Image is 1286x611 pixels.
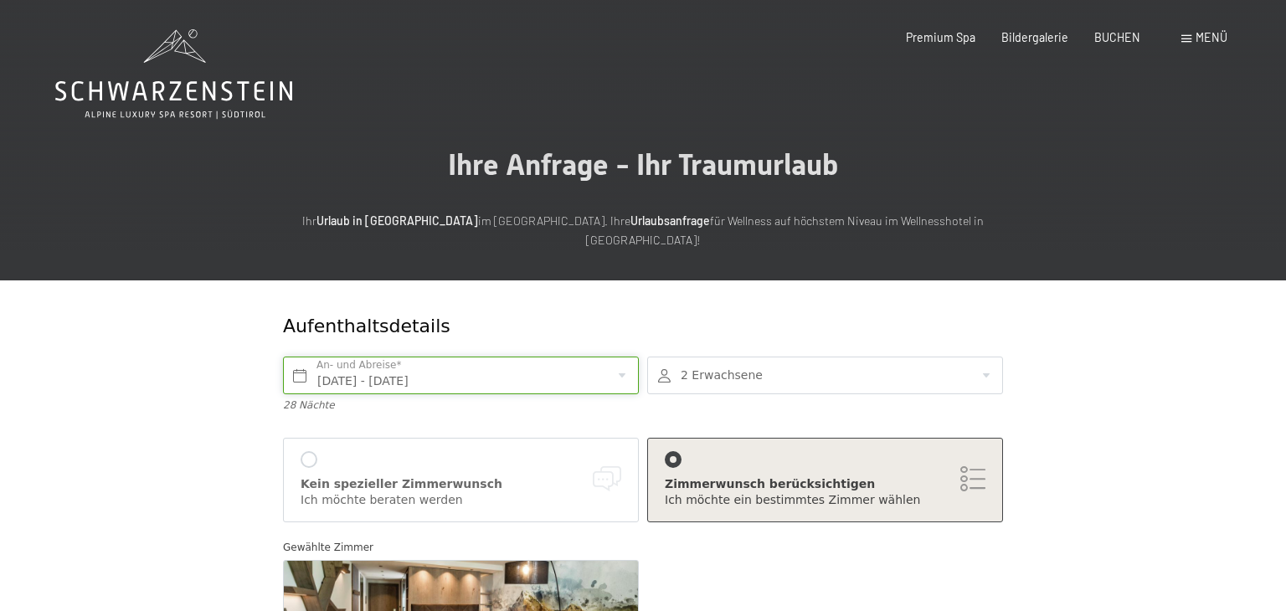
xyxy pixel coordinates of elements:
a: Bildergalerie [1001,30,1068,44]
div: Kein spezieller Zimmerwunsch [301,476,621,493]
strong: Urlaubsanfrage [630,213,710,228]
div: Aufenthaltsdetails [283,314,882,340]
div: Ich möchte beraten werden [301,492,621,509]
strong: Urlaub in [GEOGRAPHIC_DATA] [316,213,478,228]
div: Gewählte Zimmer [283,539,1003,556]
a: BUCHEN [1094,30,1140,44]
span: Menü [1196,30,1227,44]
div: Zimmerwunsch berücksichtigen [665,476,985,493]
p: Ihr im [GEOGRAPHIC_DATA]. Ihre für Wellness auf höchstem Niveau im Wellnesshotel in [GEOGRAPHIC_D... [275,212,1011,249]
a: Premium Spa [906,30,975,44]
div: Ich möchte ein bestimmtes Zimmer wählen [665,492,985,509]
span: Ihre Anfrage - Ihr Traumurlaub [448,147,838,182]
div: 28 Nächte [283,398,639,413]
